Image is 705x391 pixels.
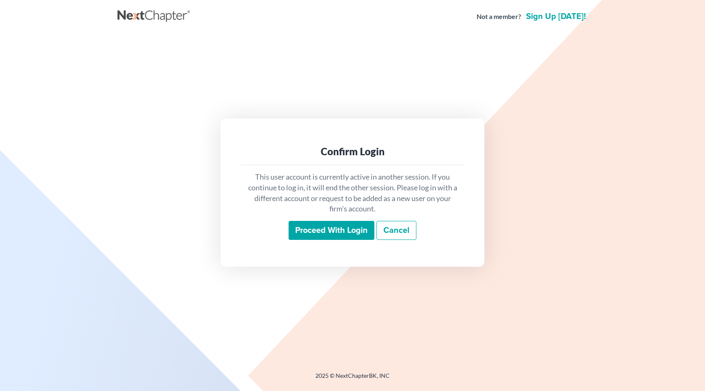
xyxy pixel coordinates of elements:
[289,221,374,240] input: Proceed with login
[477,12,521,21] strong: Not a member?
[524,12,587,21] a: Sign up [DATE]!
[247,145,458,158] div: Confirm Login
[117,372,587,386] div: 2025 © NextChapterBK, INC
[376,221,416,240] a: Cancel
[247,172,458,214] p: This user account is currently active in another session. If you continue to log in, it will end ...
